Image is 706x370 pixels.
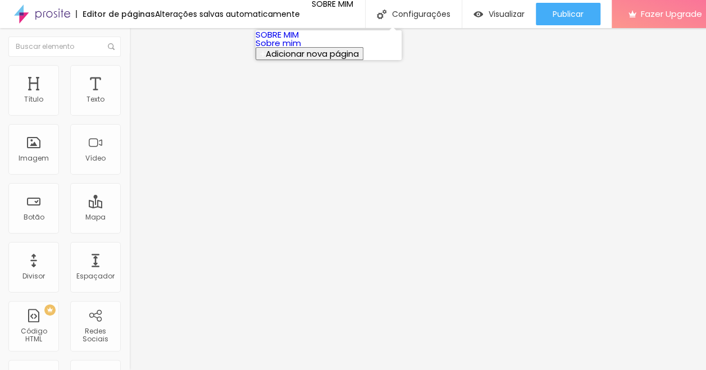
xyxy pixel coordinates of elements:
[377,10,386,19] img: Icone
[155,10,300,18] div: Alterações salvas automaticamente
[24,95,43,103] div: Título
[76,272,115,280] div: Espaçador
[536,3,600,25] button: Publicar
[266,48,359,60] span: Adicionar nova página
[489,10,525,19] span: Visualizar
[256,47,363,60] button: Adicionar nova página
[8,36,121,57] input: Buscar elemento
[19,154,49,162] div: Imagem
[85,213,106,221] div: Mapa
[108,43,115,50] img: Icone
[256,37,301,49] a: Sobre mim
[256,29,299,40] a: SOBRE MIM
[462,3,536,25] button: Visualizar
[553,10,584,19] span: Publicar
[73,327,117,344] div: Redes Sociais
[11,327,56,344] div: Código HTML
[24,213,44,221] div: Botão
[22,272,45,280] div: Divisor
[473,10,483,19] img: view-1.svg
[86,95,104,103] div: Texto
[76,10,155,18] div: Editor de páginas
[641,9,702,19] span: Fazer Upgrade
[85,154,106,162] div: Vídeo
